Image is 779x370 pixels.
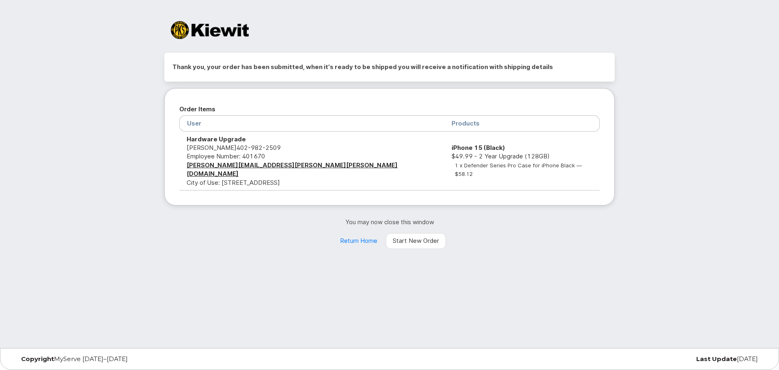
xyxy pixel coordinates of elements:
span: 2509 [263,144,281,151]
th: Products [444,115,600,131]
a: [PERSON_NAME][EMAIL_ADDRESS][PERSON_NAME][PERSON_NAME][DOMAIN_NAME] [187,161,398,177]
th: User [179,115,444,131]
span: Employee Number: 401670 [187,152,265,160]
td: $49.99 - 2 Year Upgrade (128GB) [444,132,600,191]
small: 1 x Defender Series Pro Case for iPhone Black — $58.12 [455,162,582,177]
p: You may now close this window [164,218,615,226]
a: Return Home [333,233,384,249]
a: Start New Order [386,233,446,249]
div: MyServe [DATE]–[DATE] [15,356,265,362]
td: [PERSON_NAME] City of Use: [STREET_ADDRESS] [179,132,444,191]
img: Kiewit Corporation [171,21,249,39]
span: 982 [248,144,263,151]
h2: Order Items [179,103,600,115]
strong: Last Update [696,355,737,363]
strong: Hardware Upgrade [187,135,246,143]
span: 402 [237,144,281,151]
h2: Thank you, your order has been submitted, when it's ready to be shipped you will receive a notifi... [172,61,607,73]
strong: Copyright [21,355,54,363]
div: [DATE] [514,356,764,362]
strong: iPhone 15 (Black) [452,144,505,151]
